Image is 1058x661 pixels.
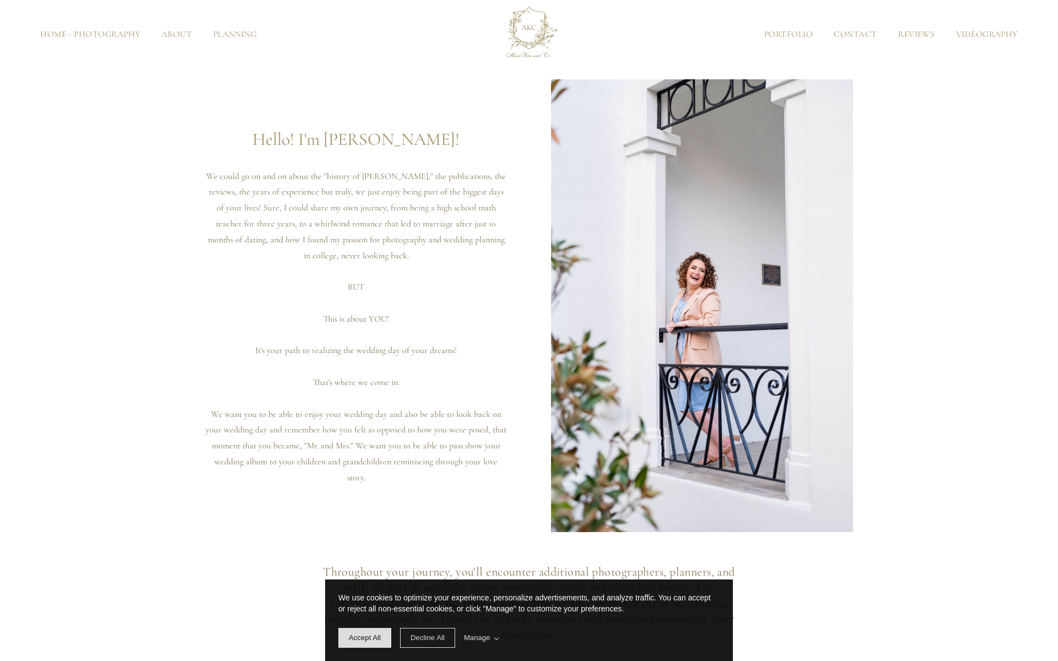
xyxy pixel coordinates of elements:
[338,593,711,613] span: We use cookies to optimize your experience, personalize advertisements, and analyze traffic. You ...
[338,628,391,648] span: allow cookie message
[151,30,203,39] a: About
[205,407,507,486] p: We want you to be able to enjoy your wedding day and also be able to look back on your wedding da...
[205,279,507,295] p: BUT
[323,565,738,642] span: Throughout your journey, you'll encounter additional photographers, planners, and staff, all part...
[823,30,888,39] a: Contact
[30,30,151,39] a: Home - Photography
[205,169,507,264] p: We could go on and on about the "history of [PERSON_NAME]," the publications, the reviews, the ye...
[499,4,559,65] img: AlesiaKim and Co.
[754,30,824,39] a: Portfolio
[325,579,733,661] div: cookieconsent
[946,30,1029,39] a: Videography
[205,311,507,327] p: This is about YOU!
[205,375,507,391] p: That's where we come in.
[400,628,455,648] span: deny cookie message
[411,633,445,642] span: Decline All
[205,343,507,359] p: It's your path to realizing the wedding day of your dreams!
[349,633,381,642] span: Accept All
[205,126,507,153] h2: Hello! I'm [PERSON_NAME]!
[464,632,499,643] span: Manage
[888,30,946,39] a: Reviews
[202,30,267,39] a: Planning
[551,79,853,532] img: alesiakimand co owner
